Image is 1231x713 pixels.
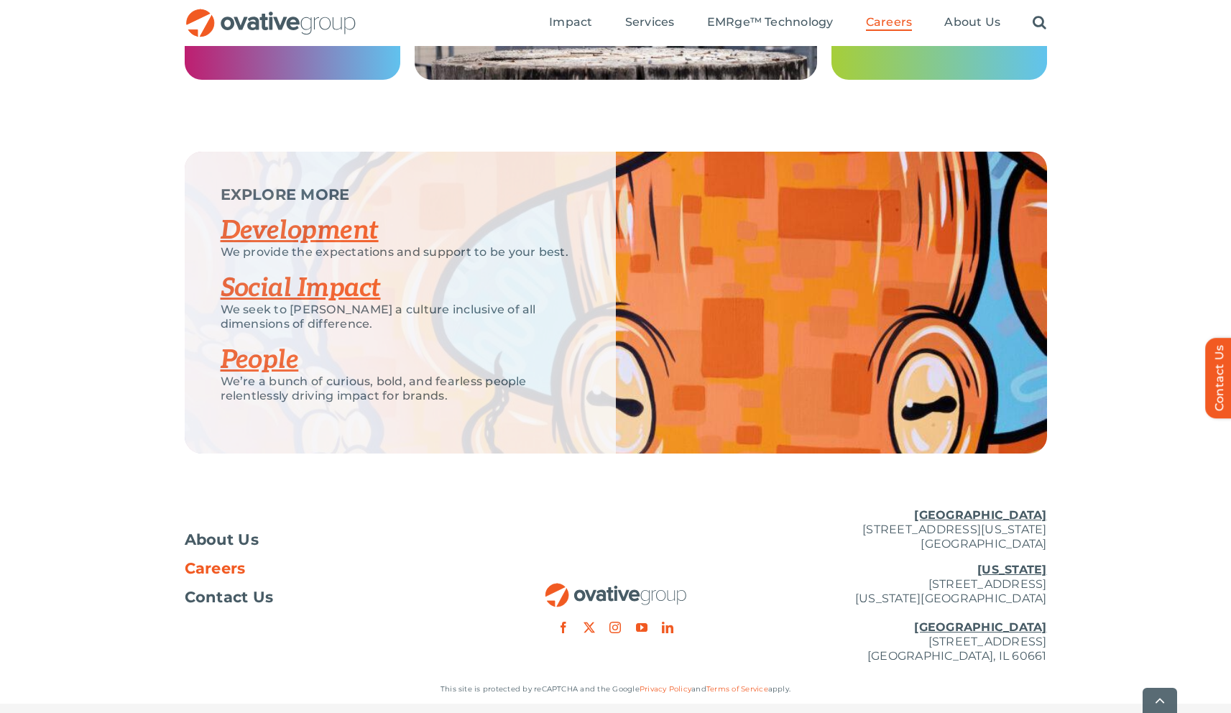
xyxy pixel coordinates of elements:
[707,15,834,29] span: EMRge™ Technology
[221,344,299,376] a: People
[221,245,580,259] p: We provide the expectations and support to be your best.
[1033,15,1046,31] a: Search
[221,215,379,247] a: Development
[914,508,1046,522] u: [GEOGRAPHIC_DATA]
[944,15,1000,29] span: About Us
[185,533,259,547] span: About Us
[707,15,834,31] a: EMRge™ Technology
[866,15,913,31] a: Careers
[640,684,691,694] a: Privacy Policy
[221,188,580,202] p: EXPLORE MORE
[185,533,472,604] nav: Footer Menu
[625,15,675,31] a: Services
[185,590,472,604] a: Contact Us
[544,581,688,595] a: OG_Full_horizontal_RGB
[636,622,647,633] a: youtube
[760,508,1047,551] p: [STREET_ADDRESS][US_STATE] [GEOGRAPHIC_DATA]
[866,15,913,29] span: Careers
[625,15,675,29] span: Services
[558,622,569,633] a: facebook
[221,303,580,331] p: We seek to [PERSON_NAME] a culture inclusive of all dimensions of difference.
[977,563,1046,576] u: [US_STATE]
[609,622,621,633] a: instagram
[706,684,768,694] a: Terms of Service
[760,563,1047,663] p: [STREET_ADDRESS] [US_STATE][GEOGRAPHIC_DATA] [STREET_ADDRESS] [GEOGRAPHIC_DATA], IL 60661
[221,272,381,304] a: Social Impact
[549,15,592,29] span: Impact
[185,561,472,576] a: Careers
[944,15,1000,31] a: About Us
[221,374,580,403] p: We’re a bunch of curious, bold, and fearless people relentlessly driving impact for brands.
[662,622,673,633] a: linkedin
[185,590,274,604] span: Contact Us
[914,620,1046,634] u: [GEOGRAPHIC_DATA]
[185,561,246,576] span: Careers
[185,682,1047,696] p: This site is protected by reCAPTCHA and the Google and apply.
[185,7,357,21] a: OG_Full_horizontal_RGB
[185,533,472,547] a: About Us
[584,622,595,633] a: twitter
[549,15,592,31] a: Impact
